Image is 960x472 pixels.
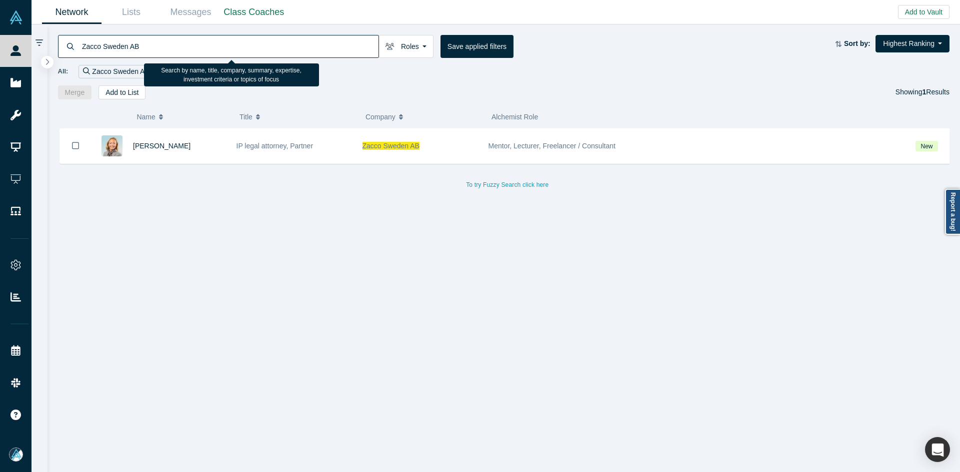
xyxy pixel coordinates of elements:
[459,178,555,191] button: To try Fuzzy Search click here
[239,106,252,127] span: Title
[149,66,157,77] button: Remove Filter
[875,35,949,52] button: Highest Ranking
[898,5,949,19] button: Add to Vault
[78,65,161,78] div: Zacco Sweden AB
[488,142,615,150] span: Mentor, Lecturer, Freelancer / Consultant
[136,106,155,127] span: Name
[220,0,287,24] a: Class Coaches
[239,106,355,127] button: Title
[922,88,949,96] span: Results
[98,85,145,99] button: Add to List
[236,142,313,150] span: IP legal attorney, Partner
[81,34,378,58] input: Search by name, title, company, summary, expertise, investment criteria or topics of focus
[915,141,938,151] span: New
[161,0,220,24] a: Messages
[101,135,122,156] img: Annalena Nordin's Profile Image
[9,10,23,24] img: Alchemist Vault Logo
[440,35,513,58] button: Save applied filters
[895,85,949,99] div: Showing
[365,106,395,127] span: Company
[378,35,433,58] button: Roles
[136,106,229,127] button: Name
[101,0,161,24] a: Lists
[9,448,23,462] img: Mia Scott's Account
[365,106,481,127] button: Company
[362,142,419,150] span: Zacco Sweden AB
[844,39,870,47] strong: Sort by:
[491,113,538,121] span: Alchemist Role
[133,142,190,150] a: [PERSON_NAME]
[58,66,68,76] span: All:
[945,189,960,235] a: Report a bug!
[42,0,101,24] a: Network
[60,128,91,163] button: Bookmark
[58,85,92,99] button: Merge
[922,88,926,96] strong: 1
